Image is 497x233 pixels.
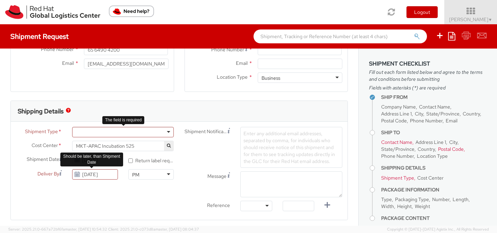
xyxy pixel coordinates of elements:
input: Shipment, Tracking or Reference Number (at least 4 chars) [254,29,427,43]
span: Server: 2025.21.0-667a72bf6fa [8,227,107,232]
div: The field is required [102,116,144,124]
button: Logout [406,6,438,18]
h4: Ship To [381,130,487,135]
input: Return label required [128,158,133,163]
span: Number [432,196,449,202]
button: Need help? [109,6,154,17]
span: Deliver By [37,170,59,178]
span: Location Type [217,74,248,80]
div: Should be later, than Shipment Date [60,153,123,166]
span: Country [463,111,480,117]
span: Contact Name [419,104,450,110]
img: rh-logistics-00dfa346123c4ec078e1.svg [5,5,100,19]
span: Phone Number [381,153,414,159]
span: master, [DATE] 08:04:37 [155,227,199,232]
span: Address Line 1 [415,139,446,145]
span: Weight [415,203,430,209]
span: Location Type [417,153,448,159]
h4: Shipment Request [10,33,69,40]
span: Message [207,173,226,179]
span: Shipment Type [25,128,58,136]
span: Country [418,146,435,152]
span: Phone Number [410,118,443,124]
h4: Package Information [381,187,487,192]
span: Cost Center [32,142,58,150]
span: Contact Name [381,139,412,145]
span: Shipment Notification [185,128,228,135]
span: Cost Center [417,175,444,181]
span: Shipment Date [27,156,59,163]
span: Client: 2025.21.0-c073d8a [108,227,199,232]
span: [PERSON_NAME] [449,16,492,23]
span: Phone Number [41,46,74,52]
h3: Shipment Checklist [369,61,487,67]
label: Return label required [128,156,174,164]
span: master, [DATE] 10:54:32 [65,227,107,232]
span: Company Name [381,104,416,110]
span: Email [236,60,248,66]
h3: Shipping Details [18,108,63,115]
span: Height [397,203,412,209]
span: Width [381,203,394,209]
span: Unit Value [431,225,453,231]
span: Copyright © [DATE]-[DATE] Agistix Inc., All Rights Reserved [387,227,489,232]
h4: Package Content [381,216,487,221]
span: Type [381,196,392,202]
span: State/Province [381,146,414,152]
span: City [449,139,457,145]
span: Reference [207,202,230,208]
span: Enter any additional email addresses, separated by comma, for individuals who should receive noti... [243,130,335,164]
span: Packaging Type [395,196,429,202]
span: Pieces [413,225,428,231]
span: MKT-APAC Incubation 525 [72,141,174,151]
span: Shipment Type [381,175,414,181]
div: PM [132,171,139,178]
span: Fields with asterisks (*) are required [369,84,487,91]
span: Length [453,196,469,202]
div: Business [262,75,280,81]
span: Postal Code [381,118,407,124]
span: ▼ [488,17,492,23]
span: Phone Number [211,46,244,53]
span: City [415,111,423,117]
span: MKT-APAC Incubation 525 [76,143,170,149]
span: Fill out each form listed below and agree to the terms and conditions before submitting [369,69,487,83]
span: Postal Code [438,146,464,152]
span: Address Line 1 [381,111,412,117]
span: Email [62,60,74,66]
span: State/Province [426,111,460,117]
h4: Ship From [381,95,487,100]
span: Product Type [381,225,410,231]
span: Email [446,118,457,124]
h4: Shipping Details [381,165,487,171]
